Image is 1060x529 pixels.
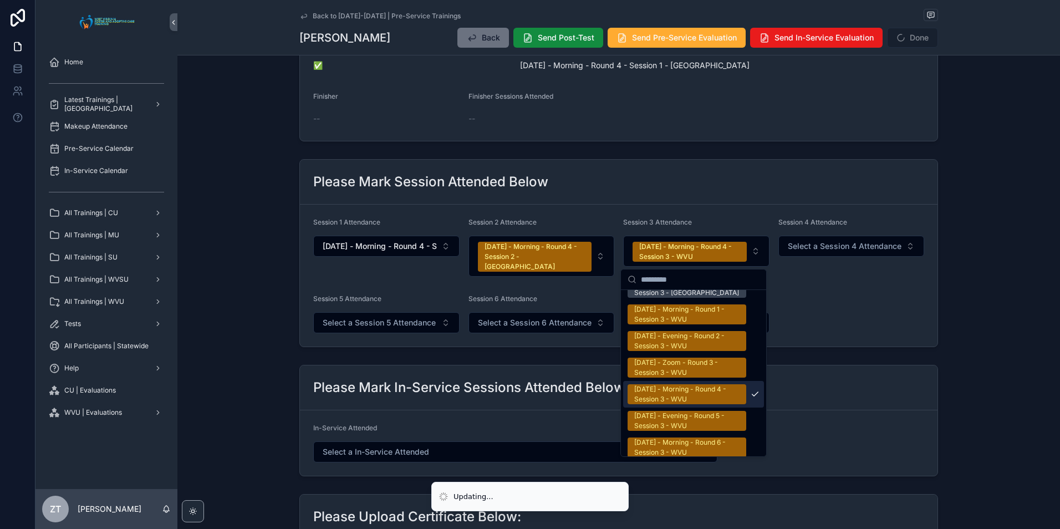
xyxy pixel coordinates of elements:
[513,28,603,48] button: Send Post-Test
[323,317,436,328] span: Select a Session 5 Attendance
[634,304,740,324] div: [DATE] - Morning - Round 1 - Session 3 - WVU
[313,294,381,303] span: Session 5 Attendance
[623,218,692,226] span: Session 3 Attendance
[485,242,585,272] div: [DATE] - Morning - Round 4 - Session 2 - [GEOGRAPHIC_DATA]
[64,386,116,395] span: CU | Evaluations
[478,317,592,328] span: Select a Session 6 Attendance
[42,269,171,289] a: All Trainings | WVSU
[468,236,615,277] button: Select Button
[64,208,118,217] span: All Trainings | CU
[78,503,141,515] p: [PERSON_NAME]
[632,32,737,43] span: Send Pre-Service Evaluation
[313,60,511,71] span: ✅
[538,32,594,43] span: Send Post-Test
[788,241,901,252] span: Select a Session 4 Attendance
[299,30,390,45] h1: [PERSON_NAME]
[634,358,740,378] div: [DATE] - Zoom - Round 3 - Session 3 - WVU
[64,364,79,373] span: Help
[299,12,461,21] a: Back to [DATE]-[DATE] | Pre-Service Trainings
[42,94,171,114] a: Latest Trainings | [GEOGRAPHIC_DATA]
[323,241,437,252] span: [DATE] - Morning - Round 4 - Session 1 - [GEOGRAPHIC_DATA]
[64,342,149,350] span: All Participants | Statewide
[468,92,553,100] span: Finisher Sessions Attended
[64,166,128,175] span: In-Service Calendar
[50,502,61,516] span: ZT
[750,28,883,48] button: Send In-Service Evaluation
[313,379,625,396] h2: Please Mark In-Service Sessions Attended Below
[42,292,171,312] a: All Trainings | WVU
[634,331,740,351] div: [DATE] - Evening - Round 2 - Session 3 - WVU
[42,380,171,400] a: CU | Evaluations
[468,312,615,333] button: Select Button
[64,58,83,67] span: Home
[634,384,740,404] div: [DATE] - Morning - Round 4 - Session 3 - WVU
[639,242,740,262] div: [DATE] - Morning - Round 4 - Session 3 - WVU
[468,218,537,226] span: Session 2 Attendance
[482,32,500,43] span: Back
[64,231,119,240] span: All Trainings | MU
[313,441,717,462] button: Select Button
[64,297,124,306] span: All Trainings | WVU
[42,203,171,223] a: All Trainings | CU
[64,253,118,262] span: All Trainings | SU
[313,113,320,124] span: --
[774,32,874,43] span: Send In-Service Evaluation
[634,411,740,431] div: [DATE] - Evening - Round 5 - Session 3 - WVU
[42,247,171,267] a: All Trainings | SU
[313,173,548,191] h2: Please Mark Session Attended Below
[42,161,171,181] a: In-Service Calendar
[313,218,380,226] span: Session 1 Attendance
[77,13,137,31] img: App logo
[42,358,171,378] a: Help
[323,446,429,457] span: Select a In-Service Attended
[64,275,129,284] span: All Trainings | WVSU
[42,225,171,245] a: All Trainings | MU
[621,290,766,456] div: Suggestions
[64,144,134,153] span: Pre-Service Calendar
[42,139,171,159] a: Pre-Service Calendar
[313,424,377,432] span: In-Service Attended
[313,312,460,333] button: Select Button
[42,116,171,136] a: Makeup Attendance
[42,336,171,356] a: All Participants | Statewide
[608,28,746,48] button: Send Pre-Service Evaluation
[778,218,847,226] span: Session 4 Attendance
[64,408,122,417] span: WVU | Evaluations
[313,508,521,526] h2: Please Upload Certificate Below:
[313,12,461,21] span: Back to [DATE]-[DATE] | Pre-Service Trainings
[42,314,171,334] a: Tests
[778,236,925,257] button: Select Button
[313,92,338,100] span: Finisher
[520,60,821,71] span: [DATE] - Morning - Round 4 - Session 1 - [GEOGRAPHIC_DATA]
[453,491,493,502] div: Updating...
[42,52,171,72] a: Home
[468,113,475,124] span: --
[64,319,81,328] span: Tests
[64,95,145,113] span: Latest Trainings | [GEOGRAPHIC_DATA]
[623,236,769,267] button: Select Button
[35,44,177,437] div: scrollable content
[634,438,740,457] div: [DATE] - Morning - Round 6 - Session 3 - WVU
[313,236,460,257] button: Select Button
[64,122,128,131] span: Makeup Attendance
[468,294,537,303] span: Session 6 Attendance
[42,403,171,423] a: WVU | Evaluations
[457,28,509,48] button: Back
